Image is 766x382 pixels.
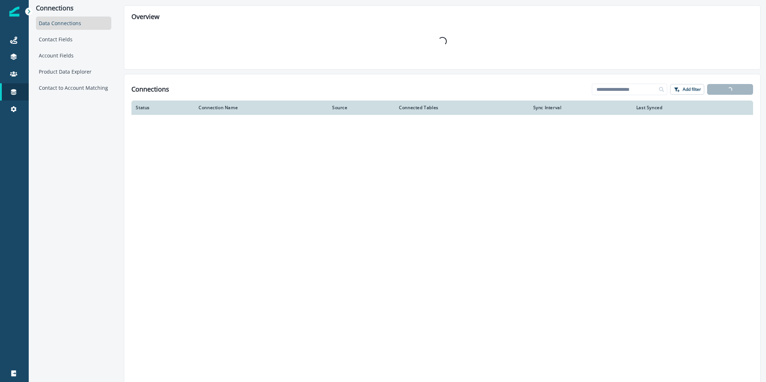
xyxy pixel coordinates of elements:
div: Sync Interval [533,105,628,111]
div: Status [136,105,190,111]
div: Connected Tables [399,105,524,111]
div: Account Fields [36,49,111,62]
div: Contact Fields [36,33,111,46]
div: Last Synced [636,105,725,111]
img: Inflection [9,6,19,17]
h1: Connections [131,85,169,93]
div: Connection Name [199,105,324,111]
p: Connections [36,4,111,12]
button: Add filter [670,84,704,95]
p: Add filter [683,87,701,92]
div: Data Connections [36,17,111,30]
div: Product Data Explorer [36,65,111,78]
h2: Overview [131,13,753,21]
div: Source [332,105,390,111]
div: Contact to Account Matching [36,81,111,94]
